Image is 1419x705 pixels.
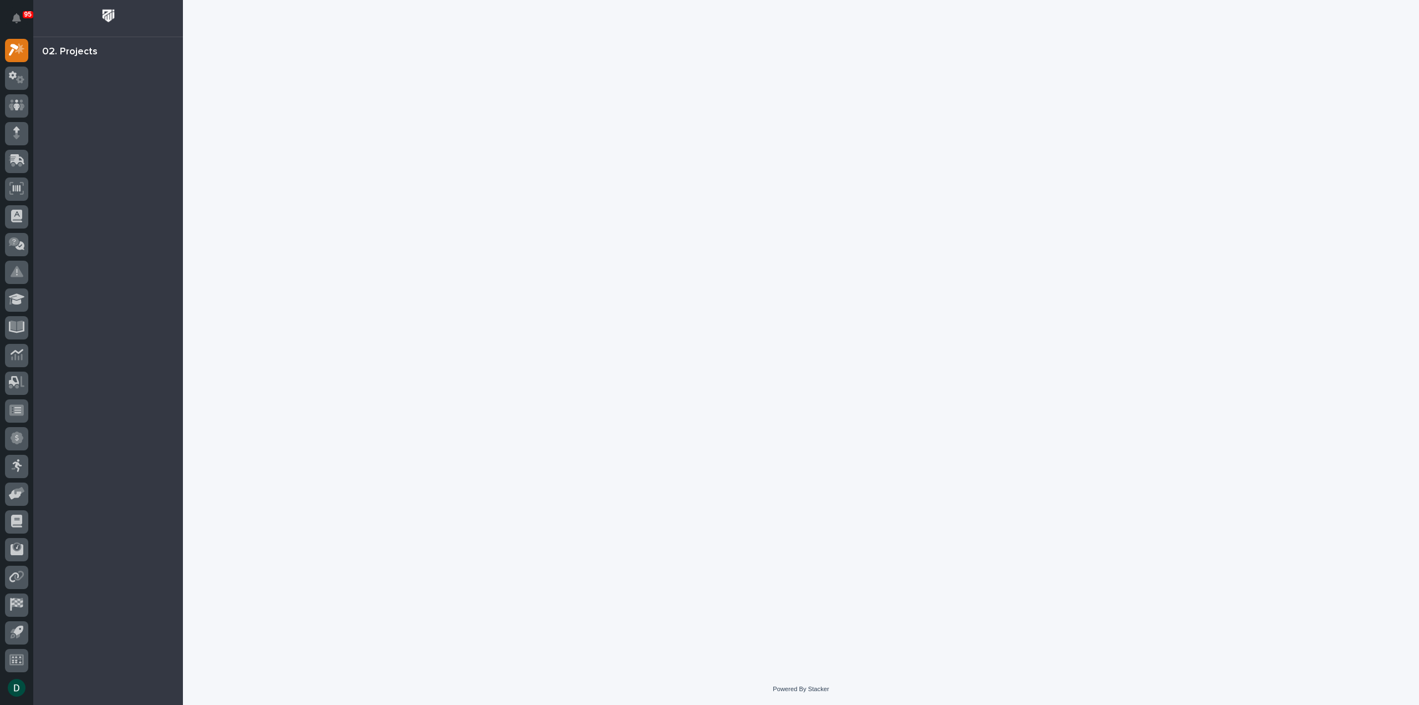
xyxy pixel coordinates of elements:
button: users-avatar [5,676,28,699]
a: Powered By Stacker [773,686,829,692]
img: Workspace Logo [98,6,119,26]
p: 95 [24,11,32,18]
div: 02. Projects [42,46,98,58]
button: Notifications [5,7,28,30]
div: Notifications95 [14,13,28,31]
